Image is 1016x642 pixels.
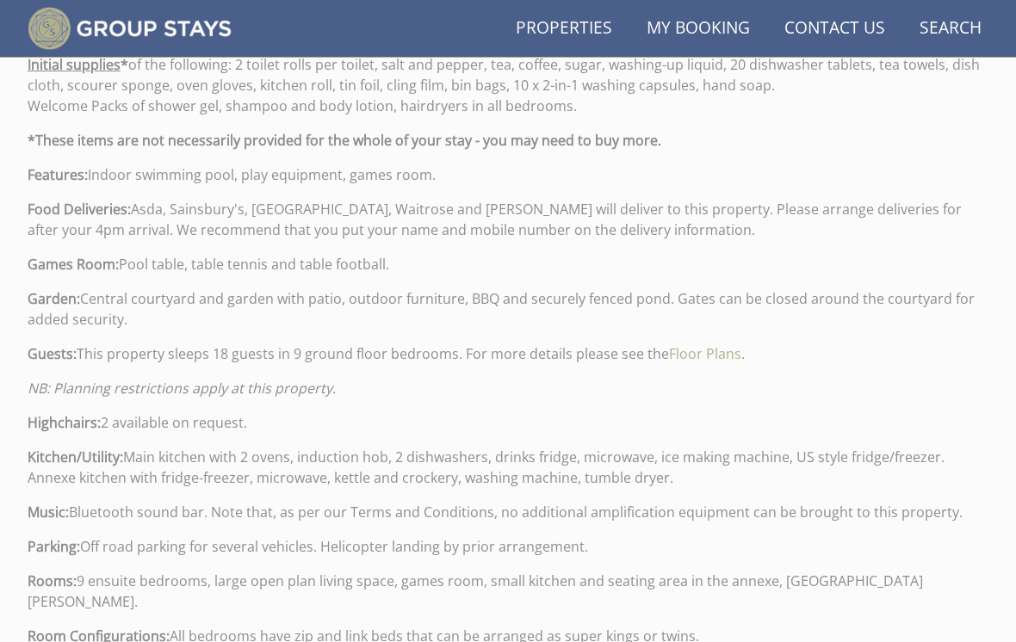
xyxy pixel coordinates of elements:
[509,9,619,48] a: Properties
[28,571,77,590] strong: Rooms:
[28,413,101,432] strong: Highchairs:
[28,344,77,363] strong: Guests:
[28,164,988,185] p: Indoor swimming pool, play equipment, games room.
[28,379,336,398] em: NB: Planning restrictions apply at this property.
[28,255,119,274] strong: Games Room:
[28,34,988,116] p: Enough crockery and cutlery for a dinner party, glasses (tumblers, flutes, wine glasses), white t...
[28,537,80,556] strong: Parking:
[28,288,988,330] p: Central courtyard and garden with patio, outdoor furniture, BBQ and securely fenced pond. Gates c...
[28,503,69,522] strong: Music:
[913,9,988,48] a: Search
[28,289,80,308] strong: Garden:
[28,55,121,74] u: Initial supplies
[777,9,892,48] a: Contact Us
[28,447,988,488] p: Main kitchen with 2 ovens, induction hob, 2 dishwashers, drinks fridge, microwave, ice making mac...
[28,502,988,522] p: Bluetooth sound bar. Note that, as per our Terms and Conditions, no additional amplification equi...
[28,165,88,184] strong: Features:
[28,536,988,557] p: Off road parking for several vehicles. Helicopter landing by prior arrangement.
[28,200,131,219] strong: Food Deliveries:
[28,448,123,466] strong: Kitchen/Utility:
[28,343,988,364] p: This property sleeps 18 guests in 9 ground floor bedrooms. For more details please see the .
[28,131,661,150] strong: *These items are not necessarily provided for the whole of your stay - you may need to buy more.
[28,412,988,433] p: 2 available on request.
[28,199,988,240] p: Asda, Sainsbury's, [GEOGRAPHIC_DATA], Waitrose and [PERSON_NAME] will deliver to this property. P...
[28,571,988,612] p: 9 ensuite bedrooms, large open plan living space, games room, small kitchen and seating area in t...
[28,254,988,275] p: Pool table, table tennis and table football.
[669,344,741,363] a: Floor Plans
[28,7,232,50] img: Group Stays
[640,9,757,48] a: My Booking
